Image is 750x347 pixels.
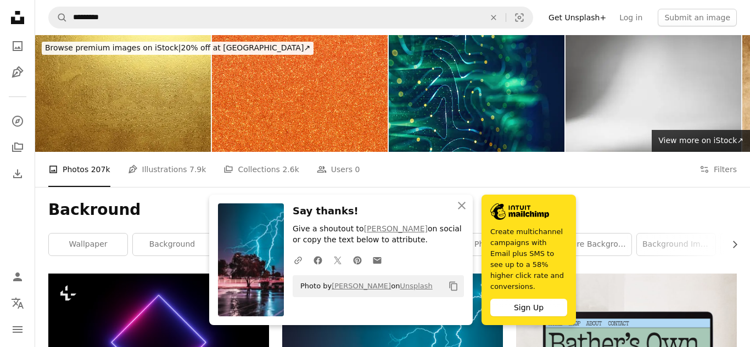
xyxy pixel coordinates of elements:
[7,35,29,57] a: Photos
[7,61,29,83] a: Illustrations
[293,224,464,246] p: Give a shoutout to on social or copy the text below to attribute.
[652,130,750,152] a: View more on iStock↗
[444,277,463,295] button: Copy to clipboard
[490,299,567,316] div: Sign Up
[295,277,433,295] span: Photo by on
[482,195,576,325] a: Create multichannel campaigns with Email plus SMS to see up to a 58% higher click rate and conver...
[332,282,391,290] a: [PERSON_NAME]
[7,266,29,288] a: Log in / Sign up
[308,249,328,271] a: Share on Facebook
[45,43,310,52] span: 20% off at [GEOGRAPHIC_DATA] ↗
[553,234,631,255] a: nature background
[317,152,360,187] a: Users 0
[128,152,206,187] a: Illustrations 7.9k
[48,7,533,29] form: Find visuals sitewide
[658,136,743,145] span: View more on iStock ↗
[48,200,737,220] h1: Backround
[658,9,737,26] button: Submit an image
[542,9,613,26] a: Get Unsplash+
[699,152,737,187] button: Filters
[566,35,741,152] img: Abstract white background
[389,35,564,152] img: Technology Background with Flowing Lines and Light Particles
[133,234,211,255] a: background
[725,234,737,255] button: scroll list to the right
[490,226,567,292] span: Create multichannel campaigns with Email plus SMS to see up to a 58% higher click rate and conver...
[482,7,506,28] button: Clear
[355,163,360,175] span: 0
[45,43,181,52] span: Browse premium images on iStock |
[613,9,649,26] a: Log in
[400,282,432,290] a: Unsplash
[7,7,29,31] a: Home — Unsplash
[367,249,387,271] a: Share over email
[49,7,68,28] button: Search Unsplash
[7,163,29,185] a: Download History
[293,203,464,219] h3: Say thanks!
[364,224,428,233] a: [PERSON_NAME]
[637,234,715,255] a: background image
[282,163,299,175] span: 2.6k
[7,318,29,340] button: Menu
[328,249,348,271] a: Share on Twitter
[49,234,127,255] a: wallpaper
[490,203,549,220] img: file-1690386555781-336d1949dad1image
[7,292,29,314] button: Language
[189,163,206,175] span: 7.9k
[223,152,299,187] a: Collections 2.6k
[7,136,29,158] a: Collections
[506,7,533,28] button: Visual search
[35,35,320,61] a: Browse premium images on iStock|20% off at [GEOGRAPHIC_DATA]↗
[7,110,29,132] a: Explore
[35,35,211,152] img: Brushed Gold
[348,249,367,271] a: Share on Pinterest
[212,35,388,152] img: orange glitter texture abstract background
